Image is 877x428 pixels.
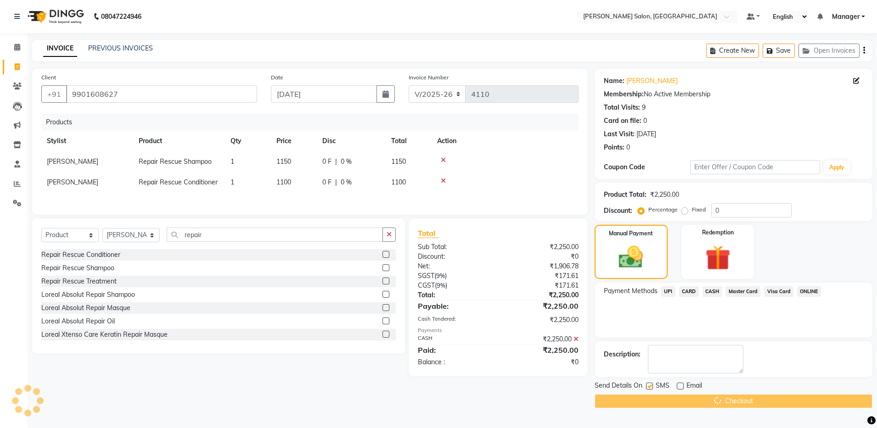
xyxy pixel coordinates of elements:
[643,116,647,126] div: 0
[335,157,337,167] span: |
[139,178,218,186] span: Repair Rescue Conditioner
[23,4,86,29] img: logo
[41,290,135,300] div: Loreal Absolut Repair Shampoo
[276,157,291,166] span: 1150
[604,89,644,99] div: Membership:
[702,228,734,237] label: Redemption
[411,271,498,281] div: ( )
[832,12,860,22] span: Manager
[824,161,850,174] button: Apply
[636,129,656,139] div: [DATE]
[498,281,585,290] div: ₹171.61
[317,131,386,151] th: Disc
[322,178,332,187] span: 0 F
[391,157,406,166] span: 1150
[322,157,332,167] span: 0 F
[418,228,439,238] span: Total
[706,44,759,58] button: Create New
[604,286,658,296] span: Payment Methods
[764,286,793,297] span: Visa Card
[656,381,669,392] span: SMS
[679,286,699,297] span: CARD
[47,178,98,186] span: [PERSON_NAME]
[498,290,585,300] div: ₹2,250.00
[411,281,498,290] div: ( )
[437,282,445,289] span: 9%
[498,242,585,252] div: ₹2,250.00
[609,229,653,238] label: Manual Payment
[418,327,579,334] div: Payments
[101,4,141,29] b: 08047224946
[409,73,449,82] label: Invoice Number
[595,381,642,392] span: Send Details On
[798,44,860,58] button: Open Invoices
[604,116,641,126] div: Card on file:
[498,334,585,344] div: ₹2,250.00
[411,357,498,367] div: Balance :
[88,44,153,52] a: PREVIOUS INVOICES
[41,263,114,273] div: Repair Rescue Shampoo
[650,190,679,200] div: ₹2,250.00
[411,300,498,311] div: Payable:
[686,381,702,392] span: Email
[725,286,760,297] span: Master Card
[167,228,383,242] input: Search or Scan
[386,131,432,151] th: Total
[41,277,117,286] div: Repair Rescue Treatment
[411,334,498,344] div: CASH
[498,315,585,325] div: ₹2,250.00
[411,290,498,300] div: Total:
[139,157,212,166] span: Repair Rescue Shampoo
[41,73,56,82] label: Client
[335,178,337,187] span: |
[341,157,352,167] span: 0 %
[276,178,291,186] span: 1100
[391,178,406,186] span: 1100
[692,206,706,214] label: Fixed
[648,206,678,214] label: Percentage
[411,242,498,252] div: Sub Total:
[604,206,632,216] div: Discount:
[604,76,624,86] div: Name:
[411,345,498,356] div: Paid:
[498,261,585,271] div: ₹1,906.78
[41,85,67,103] button: +91
[41,131,133,151] th: Stylist
[418,281,435,289] span: CGST
[411,261,498,271] div: Net:
[703,286,722,297] span: CASH
[230,157,234,166] span: 1
[604,143,624,152] div: Points:
[41,317,115,326] div: Loreal Absolut Repair Oil
[498,271,585,281] div: ₹171.61
[697,242,738,273] img: _gift.svg
[41,330,168,339] div: Loreal Xtenso Care Keratin Repair Masque
[626,76,678,86] a: [PERSON_NAME]
[604,162,690,172] div: Coupon Code
[66,85,257,103] input: Search by Name/Mobile/Email/Code
[498,252,585,261] div: ₹0
[604,129,635,139] div: Last Visit:
[341,178,352,187] span: 0 %
[436,272,445,279] span: 9%
[411,315,498,325] div: Cash Tendered:
[271,73,283,82] label: Date
[604,89,863,99] div: No Active Membership
[690,160,820,174] input: Enter Offer / Coupon Code
[642,103,646,112] div: 9
[498,300,585,311] div: ₹2,250.00
[611,243,651,271] img: _cash.svg
[225,131,271,151] th: Qty
[230,178,234,186] span: 1
[498,345,585,356] div: ₹2,250.00
[604,190,647,200] div: Product Total:
[661,286,675,297] span: UPI
[797,286,821,297] span: ONLINE
[47,157,98,166] span: [PERSON_NAME]
[41,250,120,260] div: Repair Rescue Conditioner
[498,357,585,367] div: ₹0
[418,272,434,280] span: SGST
[42,114,585,131] div: Products
[432,131,579,151] th: Action
[43,40,77,57] a: INVOICE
